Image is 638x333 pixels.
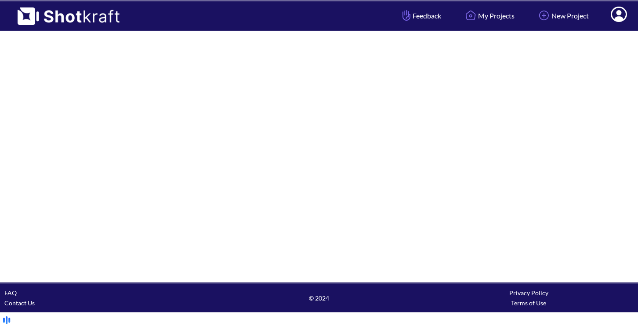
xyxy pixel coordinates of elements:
[536,8,551,23] img: Add Icon
[214,293,424,303] span: © 2024
[530,4,595,27] a: New Project
[424,298,634,308] div: Terms of Use
[4,299,35,307] a: Contact Us
[400,8,413,23] img: Hand Icon
[457,4,521,27] a: My Projects
[544,314,634,333] iframe: chat widget
[424,288,634,298] div: Privacy Policy
[400,11,441,21] span: Feedback
[4,289,17,297] a: FAQ
[463,8,478,23] img: Home Icon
